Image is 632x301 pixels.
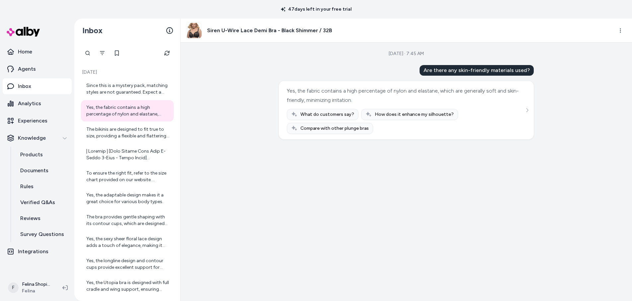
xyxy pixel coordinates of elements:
span: Felina [22,288,52,294]
p: Experiences [18,117,47,125]
p: Home [18,48,32,56]
a: Reviews [14,210,72,226]
div: Yes, the sexy sheer floral lace design adds a touch of elegance, making it suitable for special o... [86,236,170,249]
a: The bra provides gentle shaping with its contour cups, which are designed to enhance your natural... [81,210,174,231]
p: Felina Shopify [22,281,52,288]
a: | Loremip | [Dolo Sitame Cons Adip E-Seddo 3-Eius - Tempo Incid](utlab://etd.magnaa.eni/adminimv/... [81,144,174,165]
div: The bra provides gentle shaping with its contour cups, which are designed to enhance your natural... [86,214,170,227]
span: How does it enhance my silhouette? [375,111,454,118]
a: To ensure the right fit, refer to the size chart provided on our website. Measure your bust, wais... [81,166,174,187]
a: Since this is a mystery pack, matching styles are not guaranteed. Expect a delightful surprise wi... [81,78,174,100]
img: alby Logo [7,27,40,37]
button: Refresh [160,46,174,60]
p: Analytics [18,100,41,108]
p: Survey Questions [20,230,64,238]
p: Agents [18,65,36,73]
div: Yes, the fabric contains a high percentage of nylon and elastane, which are generally soft and sk... [287,86,524,105]
p: 47 days left in your free trial [277,6,355,13]
div: Since this is a mystery pack, matching styles are not guaranteed. Expect a delightful surprise wi... [86,82,170,96]
span: F [8,282,19,293]
a: Survey Questions [14,226,72,242]
div: The bikinis are designed to fit true to size, providing a flexible and flattering fit. However, a... [86,126,170,139]
button: Knowledge [3,130,72,146]
a: Yes, the adaptable design makes it a great choice for various body types. [81,188,174,209]
h3: Siren U-Wire Lace Demi Bra - Black Shimmer / 32B [207,27,332,35]
button: Filter [96,46,109,60]
span: What do customers say? [300,111,354,118]
div: Are there any skin-friendly materials used? [420,65,534,76]
a: Experiences [3,113,72,129]
a: Rules [14,179,72,194]
div: To ensure the right fit, refer to the size chart provided on our website. Measure your bust, wais... [86,170,170,183]
img: 9095daf17d443673668e8cb58b668d89abfee2262b0d1cec8e554ee453588d4d_4643bf4a-65e4-4b51-968b-08a59f97... [186,23,201,38]
p: Knowledge [18,134,46,142]
div: Yes, the fabric contains a high percentage of nylon and elastane, which are generally soft and sk... [86,104,170,117]
p: [DATE] [81,69,174,76]
div: Yes, the longline design and contour cups provide excellent support for larger bust sizes, ensuri... [86,258,170,271]
a: Yes, the Utopia bra is designed with full cradle and wing support, ensuring adequate support for ... [81,275,174,297]
p: Documents [20,167,48,175]
a: Verified Q&As [14,194,72,210]
a: Integrations [3,244,72,260]
button: FFelina ShopifyFelina [4,277,57,298]
p: Reviews [20,214,40,222]
a: Yes, the sexy sheer floral lace design adds a touch of elegance, making it suitable for special o... [81,232,174,253]
div: Yes, the Utopia bra is designed with full cradle and wing support, ensuring adequate support for ... [86,279,170,293]
a: Inbox [3,78,72,94]
p: Rules [20,183,34,190]
p: Integrations [18,248,48,256]
p: Products [20,151,43,159]
a: Agents [3,61,72,77]
button: See more [523,106,531,114]
a: Analytics [3,96,72,112]
p: Verified Q&As [20,198,55,206]
h2: Inbox [82,26,103,36]
span: Compare with other plunge bras [300,125,369,132]
a: Home [3,44,72,60]
a: Products [14,147,72,163]
div: | Loremip | [Dolo Sitame Cons Adip E-Seddo 3-Eius - Tempo Incid](utlab://etd.magnaa.eni/adminimv/... [86,148,170,161]
a: The bikinis are designed to fit true to size, providing a flexible and flattering fit. However, a... [81,122,174,143]
a: Yes, the longline design and contour cups provide excellent support for larger bust sizes, ensuri... [81,254,174,275]
p: Inbox [18,82,31,90]
a: Documents [14,163,72,179]
div: [DATE] · 7:45 AM [389,50,424,57]
a: Yes, the fabric contains a high percentage of nylon and elastane, which are generally soft and sk... [81,100,174,121]
div: Yes, the adaptable design makes it a great choice for various body types. [86,192,170,205]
